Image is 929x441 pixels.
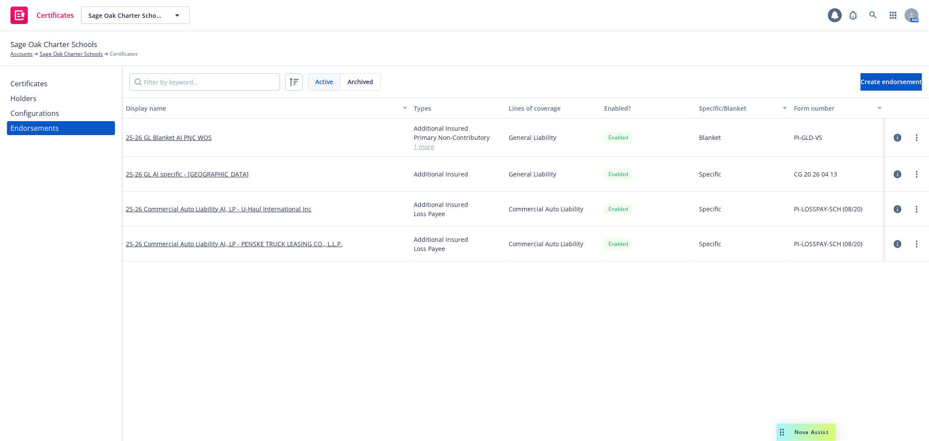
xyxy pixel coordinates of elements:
[865,7,882,24] a: Search
[110,50,138,58] span: Certificates
[699,104,777,113] div: Specific/Blanket
[10,50,33,58] a: Accounts
[414,170,502,179] span: Additional Insured
[411,98,506,119] button: Types
[88,11,164,20] span: Sage Oak Charter Schools
[912,132,922,143] a: more
[315,77,333,86] span: Active
[40,50,103,58] a: Sage Oak Charter Schools
[7,92,115,105] a: Holders
[10,77,47,91] div: Certificates
[10,39,97,50] span: Sage Oak Charter Schools
[7,3,78,27] a: Certificates
[509,204,597,214] span: Commercial Auto Liability
[126,240,342,248] a: 25-26 Commercial Auto Liability AI, LP - PENSKE TRUCK LEASING CO., L.L.P.
[790,227,885,261] div: PI-LOSSPAY-SCH (08/20)
[696,157,790,192] div: Specific
[129,73,280,91] input: Filter by keyword...
[126,205,311,213] a: 25-26 Commercial Auto Liability AI, LP - U-Haul International Inc
[7,106,115,120] a: Configurations
[696,192,790,227] div: Specific
[601,98,696,119] button: Enabled?
[777,424,787,441] div: Drag to move
[509,239,597,248] span: Commercial Auto Liability
[885,7,902,24] a: Switch app
[604,238,632,249] div: Enabled
[845,7,862,24] a: Report a Bug
[604,132,632,143] div: Enabled
[861,73,922,91] button: Create endorsement
[509,133,597,142] span: General Liability
[126,133,212,142] a: 25-26 GL Blanket AI PNC WOS
[861,78,922,86] span: Create endorsement
[414,124,502,133] span: Additional Insured
[794,104,872,113] div: Form number
[348,77,373,86] span: Archived
[10,121,59,135] div: Endorsements
[506,98,601,119] button: Lines of coverage
[122,98,411,119] button: Display name
[912,169,922,180] a: more
[790,98,885,119] button: Form number
[790,119,885,157] div: PI-GLD-VS
[604,104,692,113] div: Enabled?
[509,170,597,179] span: General Liability
[7,77,115,91] a: Certificates
[794,428,829,436] span: Nova Assist
[126,104,398,113] div: Display name
[604,204,632,214] div: Enabled
[696,98,790,119] button: Specific/Blanket
[10,92,37,105] div: Holders
[777,424,836,441] button: Nova Assist
[81,7,190,24] button: Sage Oak Charter Schools
[7,121,115,135] a: Endorsements
[414,142,502,151] a: 1 more
[790,192,885,227] div: PI-LOSSPAY-SCH (08/20)
[509,104,597,113] div: Lines of coverage
[912,239,922,249] a: more
[37,12,74,19] span: Certificates
[414,244,502,253] span: Loss Payee
[414,200,502,209] span: Additional Insured
[696,227,790,261] div: Specific
[912,204,922,214] a: more
[10,106,59,120] div: Configurations
[414,209,502,218] span: Loss Payee
[790,157,885,192] div: CG 20 26 04 13
[604,169,632,180] div: Enabled
[696,119,790,157] div: Blanket
[126,170,249,178] a: 25-26 GL AI specific - [GEOGRAPHIC_DATA]
[414,104,502,113] div: Types
[414,235,502,244] span: Additional Insured
[414,133,502,142] span: Primary Non-Contributory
